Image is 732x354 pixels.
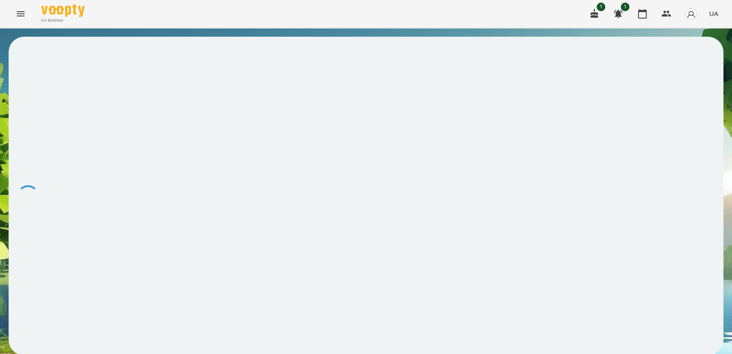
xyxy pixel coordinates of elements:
[10,3,31,24] button: Menu
[706,6,722,22] button: UA
[41,18,84,23] span: For Business
[41,4,84,17] img: Voopty Logo
[709,9,718,18] span: UA
[685,8,697,20] img: avatar_s.png
[597,3,605,11] span: 1
[621,3,629,11] span: 1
